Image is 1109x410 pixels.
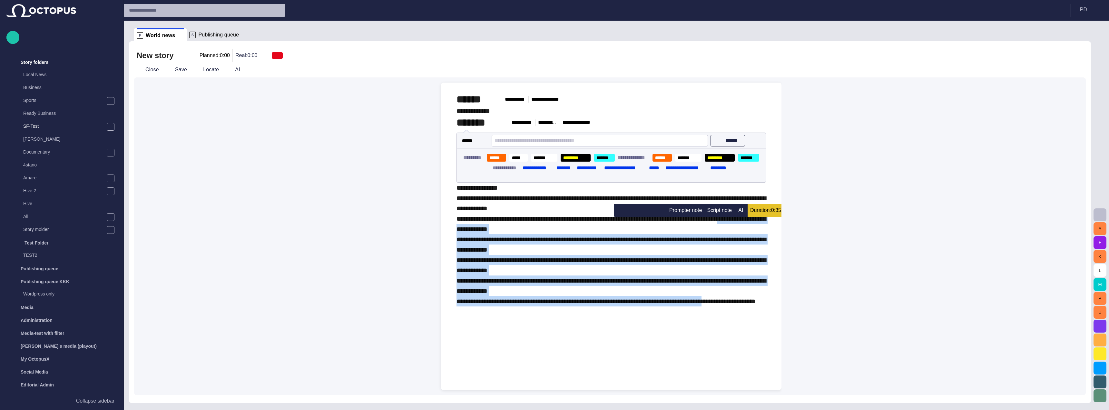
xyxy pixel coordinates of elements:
div: Hive 2 [10,185,117,198]
div: 4stano [10,159,117,172]
p: [PERSON_NAME] [23,136,117,142]
button: Locate [192,64,221,75]
p: Media [21,304,34,311]
button: F [1094,236,1106,249]
p: TEST2 [23,252,117,258]
div: [PERSON_NAME] [10,133,117,146]
div: Wordpress only [10,288,117,301]
p: Real: 0:00 [235,52,258,59]
button: Collapse sidebar [6,395,117,407]
p: Test Folder [25,240,48,246]
p: Social Media [21,369,48,375]
p: Ready Business [23,110,117,116]
p: Wordpress only [23,291,117,297]
p: Hive [23,200,117,207]
button: P [1094,292,1106,305]
div: TEST2 [10,249,117,262]
button: AI [734,204,747,217]
p: [PERSON_NAME]'s media (playout) [21,343,97,349]
p: Collapse sidebar [76,397,114,405]
p: F [137,32,143,39]
div: Publishing queue [6,262,117,275]
button: Save [164,64,189,75]
div: Amare [10,172,117,185]
p: All [23,213,106,220]
div: Hive [10,198,117,211]
div: SPublishing queue [187,28,250,41]
div: Business [10,82,117,95]
div: Media [6,301,117,314]
button: Close [134,64,161,75]
button: PD [1075,4,1105,15]
p: Sports [23,97,106,104]
div: Ready Business [10,107,117,120]
div: [PERSON_NAME]'s media (playout) [6,340,117,353]
div: SF-Test [10,120,117,133]
p: Administration [21,317,53,324]
h2: New story [137,50,174,61]
p: My OctopusX [21,356,49,362]
p: Local News [23,71,117,78]
p: Editorial Admin [21,382,54,388]
p: Story molder [23,226,106,233]
div: Documentary [10,146,117,159]
p: Amare [23,175,106,181]
p: 4stano [23,162,117,168]
p: Publishing queue [21,265,58,272]
div: Story molder [10,224,117,236]
p: Documentary [23,149,106,155]
p: SF-Test [23,123,106,129]
p: Hive 2 [23,187,106,194]
button: AI [224,64,242,75]
p: Business [23,84,117,91]
span: Publishing queue [198,32,239,38]
button: K [1094,250,1106,263]
button: Script note [704,204,734,217]
p: Publishing queue KKK [21,278,69,285]
div: Sports [10,95,117,107]
div: FWorld news [134,28,187,41]
div: Local News [10,69,117,82]
span: World news [146,32,175,39]
button: A [1094,222,1106,235]
div: All [10,211,117,224]
img: Octopus News Room [6,4,76,17]
p: S [189,32,196,38]
button: M [1094,278,1106,291]
p: Planned: 0:00 [200,52,230,59]
div: Media-test with filter [6,327,117,340]
p: Story folders [21,59,48,65]
p: P D [1080,6,1087,14]
button: U [1094,306,1106,319]
p: Media-test with filter [21,330,64,336]
button: Prompter note [667,204,704,217]
div: [URL][DOMAIN_NAME] [6,391,117,404]
button: L [1094,264,1106,277]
